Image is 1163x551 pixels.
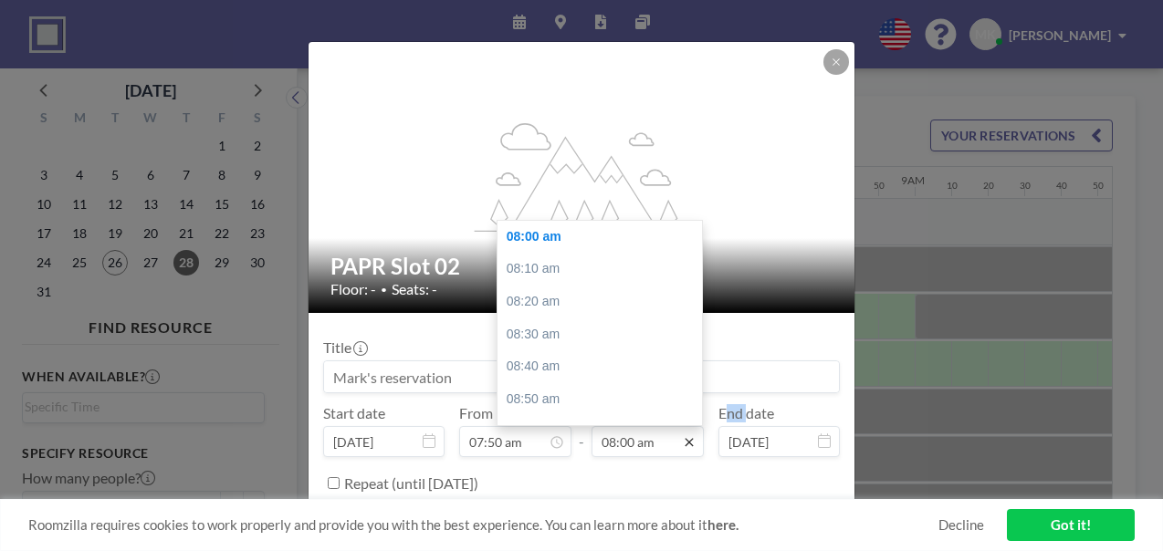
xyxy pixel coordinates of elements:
a: Got it! [1007,509,1135,541]
span: Roomzilla requires cookies to work properly and provide you with the best experience. You can lea... [28,516,938,534]
label: From [459,404,493,422]
label: Title [323,338,366,357]
div: 08:20 am [498,286,711,318]
div: 08:50 am [498,383,711,416]
span: Floor: - [330,280,376,298]
div: 08:10 am [498,253,711,286]
input: Mark's reservation [324,361,839,392]
span: - [579,411,584,451]
a: here. [707,516,739,533]
div: 08:40 am [498,350,711,383]
label: Repeat (until [DATE]) [344,474,478,493]
a: Decline [938,516,984,534]
span: Seats: - [392,280,437,298]
div: 08:00 am [498,221,711,254]
h2: PAPR Slot 02 [330,253,834,280]
div: 08:30 am [498,318,711,351]
label: Start date [323,404,385,422]
span: • [381,283,387,296]
div: 09:00 am [498,415,711,448]
label: End date [718,404,774,422]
